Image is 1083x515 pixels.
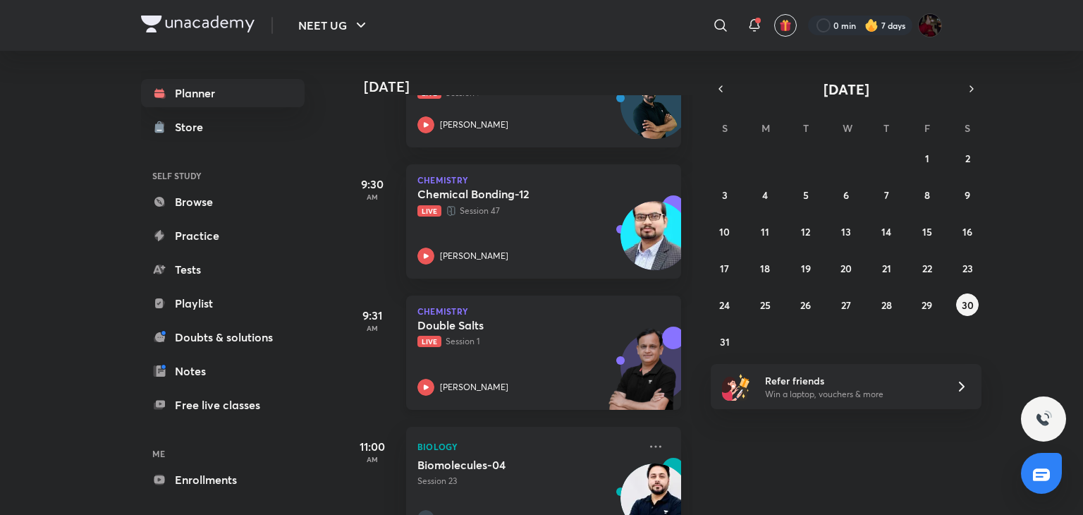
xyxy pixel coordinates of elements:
[824,80,869,99] span: [DATE]
[883,121,889,135] abbr: Thursday
[141,113,305,141] a: Store
[417,458,593,472] h5: Biomolecules-04
[141,255,305,284] a: Tests
[141,16,255,32] img: Company Logo
[795,183,817,206] button: August 5, 2025
[875,257,898,279] button: August 21, 2025
[779,19,792,32] img: avatar
[924,121,930,135] abbr: Friday
[417,176,670,184] p: Chemistry
[916,147,938,169] button: August 1, 2025
[719,298,730,312] abbr: August 24, 2025
[722,121,728,135] abbr: Sunday
[344,455,400,464] p: AM
[795,220,817,243] button: August 12, 2025
[440,250,508,262] p: [PERSON_NAME]
[417,187,593,201] h5: Chemical Bonding-12
[835,293,857,316] button: August 27, 2025
[417,336,441,347] span: Live
[956,220,979,243] button: August 16, 2025
[965,188,970,202] abbr: August 9, 2025
[141,442,305,466] h6: ME
[417,318,593,332] h5: Double Salts
[760,298,771,312] abbr: August 25, 2025
[956,257,979,279] button: August 23, 2025
[835,220,857,243] button: August 13, 2025
[141,357,305,385] a: Notes
[956,147,979,169] button: August 2, 2025
[417,205,441,217] span: Live
[803,121,809,135] abbr: Tuesday
[754,183,776,206] button: August 4, 2025
[884,188,889,202] abbr: August 7, 2025
[141,164,305,188] h6: SELF STUDY
[730,79,962,99] button: [DATE]
[795,257,817,279] button: August 19, 2025
[720,262,729,275] abbr: August 17, 2025
[141,466,305,494] a: Enrollments
[795,293,817,316] button: August 26, 2025
[141,16,255,36] a: Company Logo
[916,257,938,279] button: August 22, 2025
[714,330,736,353] button: August 31, 2025
[344,438,400,455] h5: 11:00
[714,183,736,206] button: August 3, 2025
[922,298,932,312] abbr: August 29, 2025
[925,152,929,165] abbr: August 1, 2025
[175,119,212,135] div: Store
[290,11,378,40] button: NEET UG
[843,188,849,202] abbr: August 6, 2025
[841,225,851,238] abbr: August 13, 2025
[714,293,736,316] button: August 24, 2025
[881,225,891,238] abbr: August 14, 2025
[922,262,932,275] abbr: August 22, 2025
[141,289,305,317] a: Playlist
[843,121,852,135] abbr: Wednesday
[417,307,670,315] p: Chemistry
[882,262,891,275] abbr: August 21, 2025
[962,225,972,238] abbr: August 16, 2025
[417,475,639,487] p: Session 23
[722,372,750,401] img: referral
[761,121,770,135] abbr: Monday
[875,293,898,316] button: August 28, 2025
[141,323,305,351] a: Doubts & solutions
[1035,411,1052,428] img: ttu
[803,188,809,202] abbr: August 5, 2025
[801,225,810,238] abbr: August 12, 2025
[417,204,639,218] p: Session 47
[760,262,770,275] abbr: August 18, 2025
[364,78,695,95] h4: [DATE]
[754,293,776,316] button: August 25, 2025
[841,298,851,312] abbr: August 27, 2025
[754,220,776,243] button: August 11, 2025
[881,298,892,312] abbr: August 28, 2025
[344,193,400,201] p: AM
[774,14,797,37] button: avatar
[956,183,979,206] button: August 9, 2025
[956,293,979,316] button: August 30, 2025
[417,335,639,348] p: Session 1
[765,373,938,388] h6: Refer friends
[962,298,974,312] abbr: August 30, 2025
[965,121,970,135] abbr: Saturday
[722,188,728,202] abbr: August 3, 2025
[604,327,681,424] img: unacademy
[417,438,639,455] p: Biology
[875,183,898,206] button: August 7, 2025
[719,225,730,238] abbr: August 10, 2025
[924,188,930,202] abbr: August 8, 2025
[800,298,811,312] abbr: August 26, 2025
[141,391,305,419] a: Free live classes
[141,222,305,250] a: Practice
[916,183,938,206] button: August 8, 2025
[765,388,938,401] p: Win a laptop, vouchers & more
[714,257,736,279] button: August 17, 2025
[835,183,857,206] button: August 6, 2025
[720,335,730,349] abbr: August 31, 2025
[621,78,689,145] img: Avatar
[916,220,938,243] button: August 15, 2025
[344,307,400,324] h5: 9:31
[835,257,857,279] button: August 20, 2025
[918,13,942,37] img: 🥰kashish🥰 Johari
